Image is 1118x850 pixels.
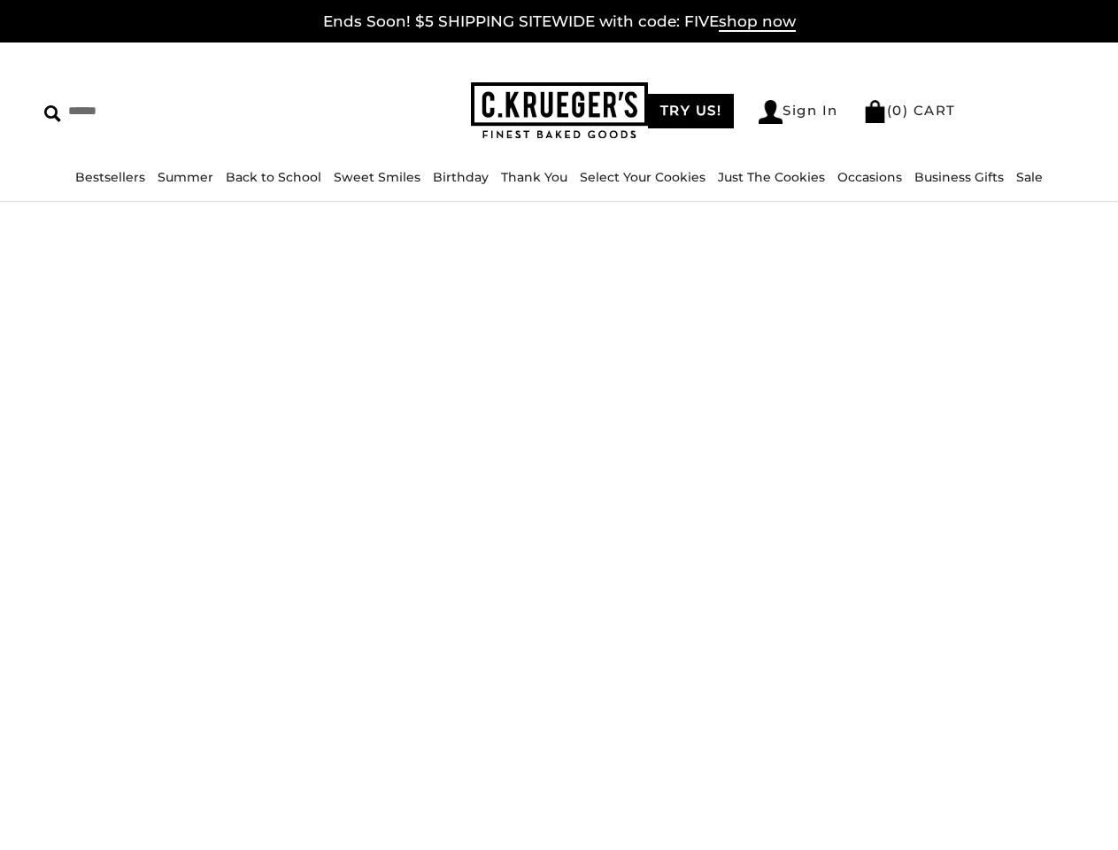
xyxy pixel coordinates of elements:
span: 0 [892,102,903,119]
a: Back to School [226,169,321,185]
img: C.KRUEGER'S [471,82,648,140]
a: Just The Cookies [718,169,825,185]
a: Business Gifts [914,169,1004,185]
a: Summer [158,169,213,185]
span: shop now [719,12,796,32]
a: Occasions [837,169,902,185]
input: Search [44,97,280,125]
img: Account [759,100,783,124]
a: Sign In [759,100,838,124]
a: Bestsellers [75,169,145,185]
img: Search [44,105,61,122]
a: Sweet Smiles [334,169,420,185]
a: Select Your Cookies [580,169,705,185]
a: Birthday [433,169,489,185]
a: Ends Soon! $5 SHIPPING SITEWIDE with code: FIVEshop now [323,12,796,32]
img: Bag [863,100,887,123]
a: Sale [1016,169,1043,185]
a: (0) CART [863,102,956,119]
a: Thank You [501,169,567,185]
a: TRY US! [648,94,735,128]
